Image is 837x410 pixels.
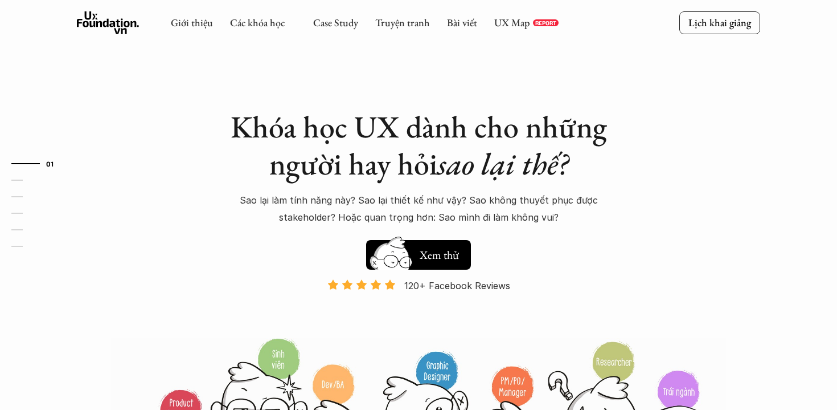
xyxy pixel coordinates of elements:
a: Bài viết [447,16,477,29]
a: 120+ Facebook Reviews [317,279,520,336]
p: 120+ Facebook Reviews [404,277,510,294]
a: Giới thiệu [171,16,213,29]
a: Truyện tranh [375,16,430,29]
a: Các khóa học [230,16,285,29]
a: Case Study [313,16,358,29]
a: Xem thử [366,234,471,270]
p: Sao lại làm tính năng này? Sao lại thiết kế như vậy? Sao không thuyết phục được stakeholder? Hoặc... [225,192,612,226]
em: sao lại thế? [437,144,568,184]
a: UX Map [494,16,530,29]
a: Lịch khai giảng [679,11,760,34]
p: Lịch khai giảng [688,16,751,29]
h5: Xem thử [420,247,459,263]
strong: 01 [46,160,54,168]
p: REPORT [535,19,556,26]
a: REPORT [533,19,559,26]
a: 01 [11,157,65,171]
h1: Khóa học UX dành cho những người hay hỏi [219,108,618,182]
